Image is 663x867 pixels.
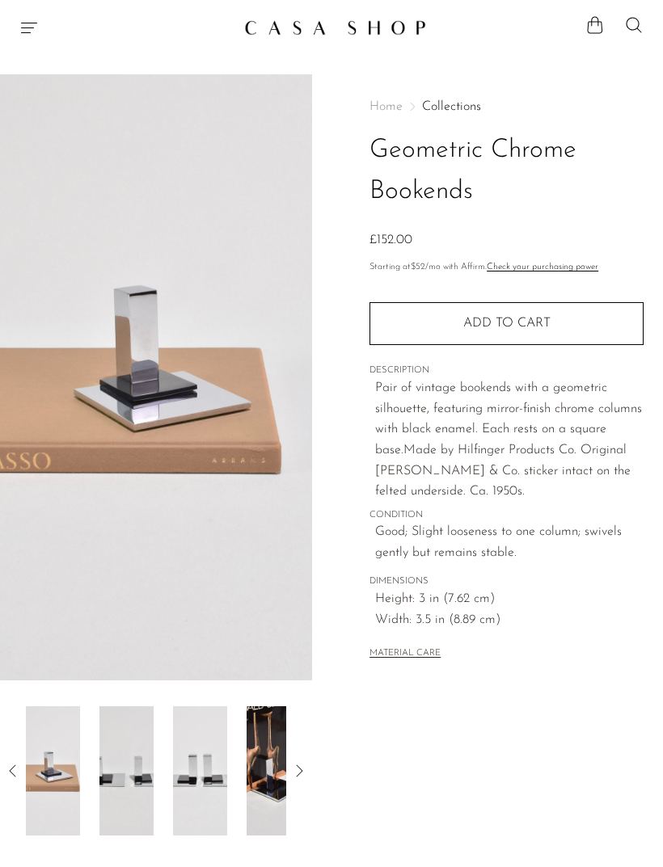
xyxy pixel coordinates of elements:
[370,364,644,378] span: DESCRIPTION
[375,610,644,631] span: Width: 3.5 in (8.89 cm)
[173,706,227,835] img: Geometric Chrome Bookends
[370,260,644,275] p: Starting at /mo with Affirm.
[463,317,551,330] span: Add to cart
[422,100,481,113] a: Collections
[99,706,154,835] img: Geometric Chrome Bookends
[370,302,644,344] button: Add to cart
[411,263,425,271] span: $52
[370,508,644,523] span: CONDITION
[19,18,39,37] button: Menu
[370,234,412,246] span: £152.00
[370,100,403,113] span: Home
[375,522,644,563] span: Good; Slight looseness to one column; swivels gently but remains stable.
[370,130,644,213] h1: Geometric Chrome Bookends
[375,589,644,610] span: Height: 3 in (7.62 cm)
[370,648,441,660] button: MATERIAL CARE
[26,706,80,835] img: Geometric Chrome Bookends
[370,100,644,113] nav: Breadcrumbs
[487,263,598,271] a: Check your purchasing power - Learn more about Affirm Financing (opens in modal)
[247,706,301,835] img: Geometric Chrome Bookends
[375,378,644,503] p: Pair of vintage bookends with a geometric silhouette, featuring mirror-finish chrome columns with...
[370,574,644,589] span: DIMENSIONS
